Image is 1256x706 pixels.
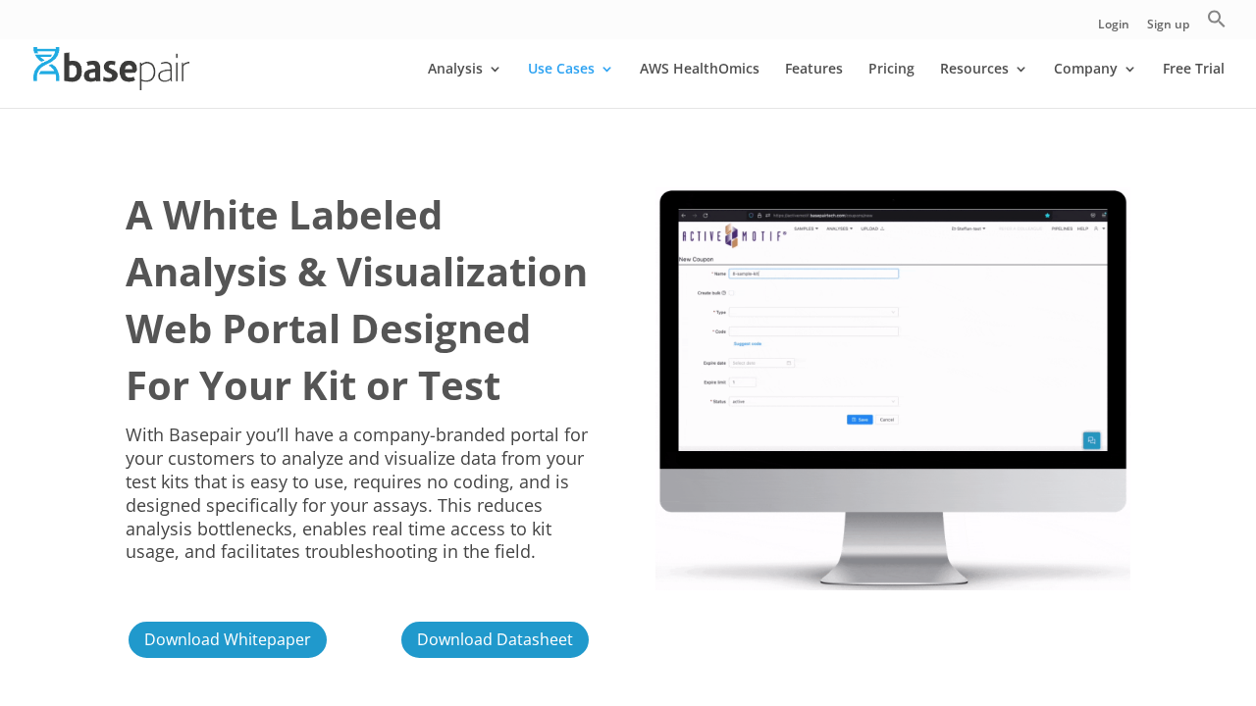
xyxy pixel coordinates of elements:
a: Company [1054,62,1137,108]
a: Use Cases [528,62,614,108]
a: Download Datasheet [398,619,592,661]
a: Features [785,62,843,108]
a: Login [1098,19,1129,39]
a: Pricing [868,62,915,108]
img: Library Prep Kit New 2022 [655,187,1130,589]
a: AWS HealthOmics [640,62,759,108]
a: Sign up [1147,19,1189,39]
a: Search Icon Link [1207,9,1227,39]
a: Free Trial [1163,62,1225,108]
span: With Basepair you’ll have a company-branded portal for your customers to analyze and visualize da... [126,423,588,563]
b: A White Labeled Analysis & Visualization Web Portal Designed For Your Kit or Test [126,187,588,412]
a: Analysis [428,62,502,108]
a: Download Whitepaper [126,619,330,661]
a: Resources [940,62,1028,108]
img: Basepair [33,47,189,89]
svg: Search [1207,9,1227,28]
